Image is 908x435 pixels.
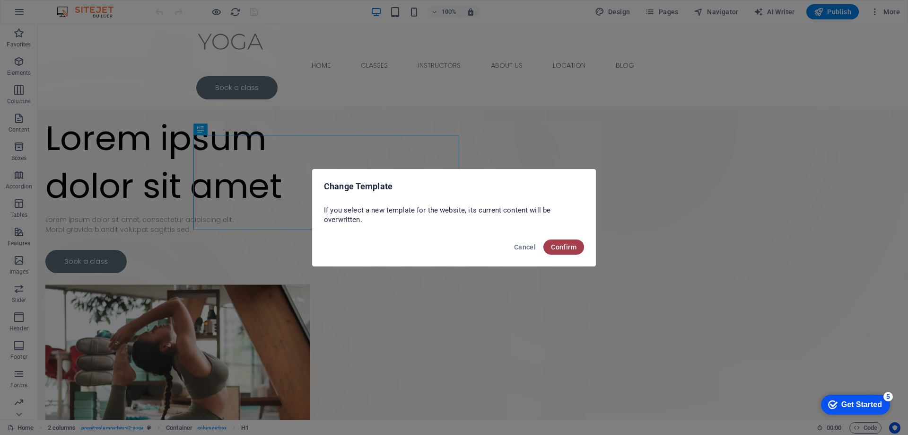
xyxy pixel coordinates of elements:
div: 5 [70,2,79,11]
p: If you select a new template for the website, its current content will be overwritten. [324,205,584,224]
button: Confirm [543,240,584,255]
div: Get Started 5 items remaining, 0% complete [8,5,77,25]
div: Get Started [28,10,69,19]
span: Cancel [514,243,536,251]
span: Confirm [551,243,576,251]
button: Cancel [510,240,540,255]
h2: Change Template [324,181,584,192]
